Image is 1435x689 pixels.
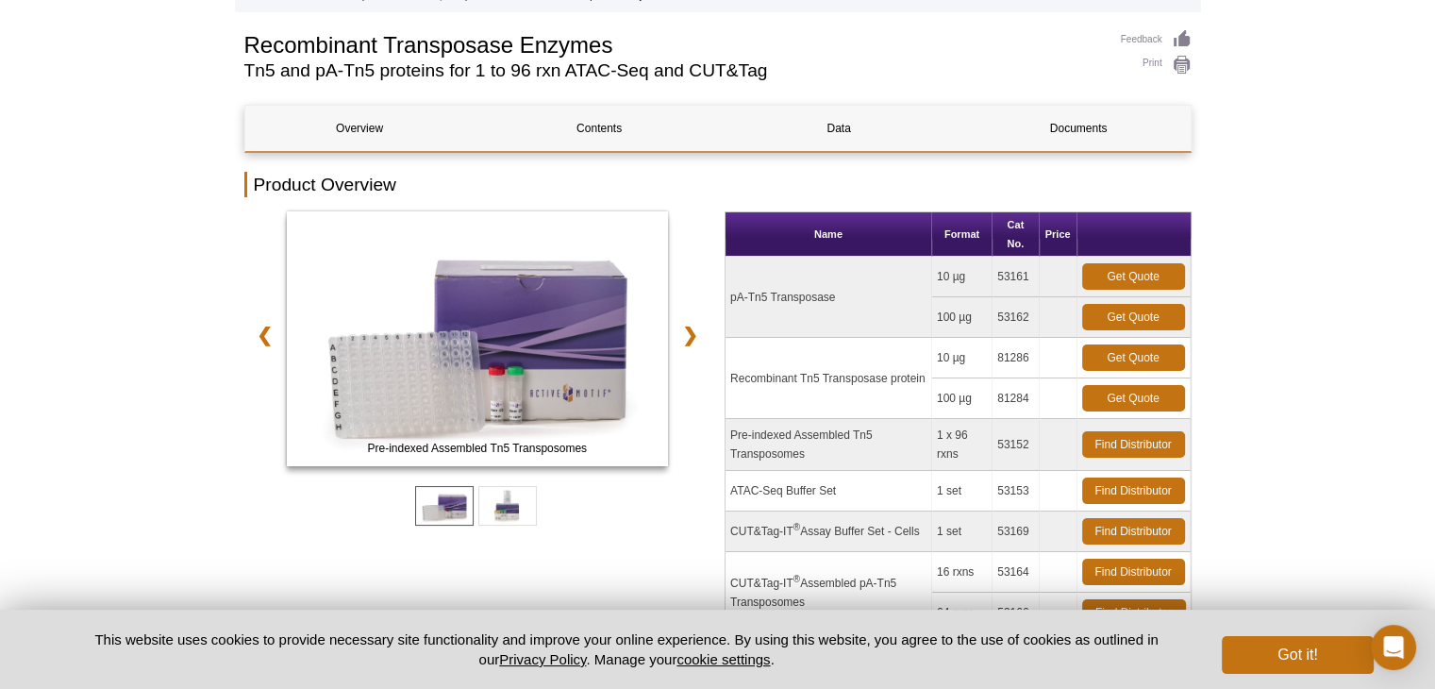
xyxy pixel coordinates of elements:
[726,471,932,512] td: ATAC-Seq Buffer Set
[291,439,664,458] span: Pre-indexed Assembled Tn5 Transposomes
[993,593,1039,633] td: 53166
[1082,559,1185,585] a: Find Distributor
[726,419,932,471] td: Pre-indexed Assembled Tn5 Transposomes
[993,552,1039,593] td: 53164
[993,257,1039,297] td: 53161
[793,522,800,532] sup: ®
[993,378,1039,419] td: 81284
[793,574,800,584] sup: ®
[993,212,1039,257] th: Cat No.
[932,338,993,378] td: 10 µg
[287,211,669,472] a: ATAC-Seq Kit
[1082,385,1185,412] a: Get Quote
[726,512,932,552] td: CUT&Tag-IT Assay Buffer Set - Cells
[244,62,1102,79] h2: Tn5 and pA-Tn5 proteins for 1 to 96 rxn ATAC-Seq and CUT&Tag
[726,338,932,419] td: Recombinant Tn5 Transposase protein
[1082,304,1185,330] a: Get Quote
[485,106,714,151] a: Contents
[1082,599,1186,626] a: Find Distributor
[1082,518,1185,545] a: Find Distributor
[244,172,1192,197] h2: Product Overview
[1222,636,1373,674] button: Got it!
[932,212,993,257] th: Format
[726,257,932,338] td: pA-Tn5 Transposase
[244,29,1102,58] h1: Recombinant Transposase Enzymes
[932,419,993,471] td: 1 x 96 rxns
[932,593,993,633] td: 64 rxns
[244,313,285,357] a: ❮
[993,419,1039,471] td: 53152
[932,471,993,512] td: 1 set
[932,512,993,552] td: 1 set
[1082,431,1185,458] a: Find Distributor
[245,106,475,151] a: Overview
[62,630,1192,669] p: This website uses cookies to provide necessary site functionality and improve your online experie...
[1082,263,1185,290] a: Get Quote
[725,106,954,151] a: Data
[932,552,993,593] td: 16 rxns
[726,552,932,633] td: CUT&Tag-IT Assembled pA-Tn5 Transposomes
[1121,55,1192,76] a: Print
[932,297,993,338] td: 100 µg
[287,211,669,466] img: Pre-indexed Assembled Tn5 Transposomes
[1082,478,1185,504] a: Find Distributor
[932,378,993,419] td: 100 µg
[670,313,710,357] a: ❯
[964,106,1193,151] a: Documents
[993,338,1039,378] td: 81286
[726,212,932,257] th: Name
[993,471,1039,512] td: 53153
[1082,344,1185,371] a: Get Quote
[1121,29,1192,50] a: Feedback
[993,297,1039,338] td: 53162
[676,651,770,667] button: cookie settings
[499,651,586,667] a: Privacy Policy
[932,257,993,297] td: 10 µg
[1040,212,1077,257] th: Price
[993,512,1039,552] td: 53169
[1371,625,1416,670] div: Open Intercom Messenger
